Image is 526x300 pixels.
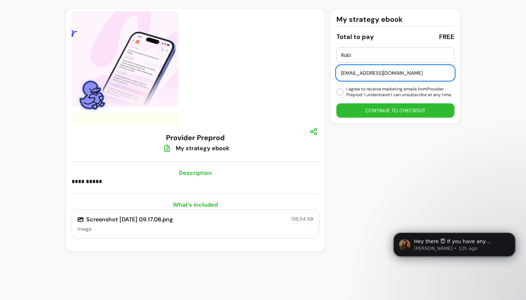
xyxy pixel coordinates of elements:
[439,32,454,42] div: FREE
[336,103,454,118] button: Continue to checkout
[341,51,450,59] input: Enter your first name
[72,11,180,126] img: https://d12gu4b867si5v.cloudfront.net/825c5edd-e082-444f-92e8-77f6f02259b9
[383,218,526,296] iframe: Intercom notifications message
[336,32,374,42] div: Total to pay
[336,14,403,24] h3: My strategy ebook
[176,144,229,153] div: My strategy ebook
[72,169,319,177] h3: Description
[291,215,313,222] p: 136.54 KB
[72,201,319,209] h3: What's included
[78,225,173,232] p: Image
[166,133,225,143] h3: Provider Preprod
[341,69,450,77] input: Enter your email address
[78,215,173,224] p: Screenshot [DATE] 09.17.06.png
